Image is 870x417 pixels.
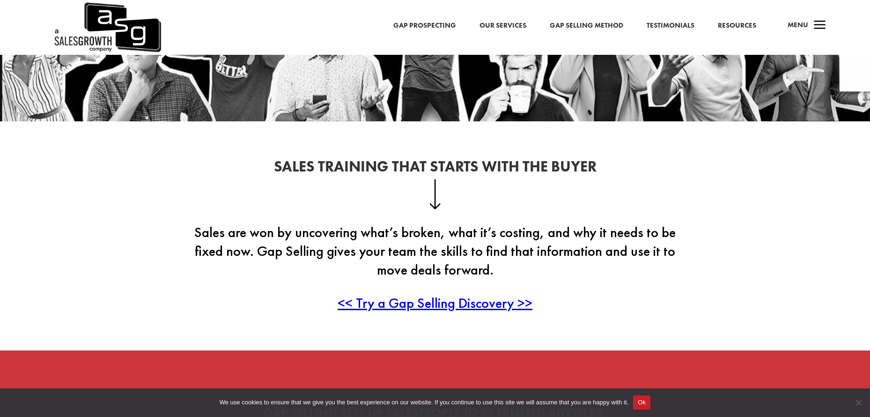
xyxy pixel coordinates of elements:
[550,20,623,32] a: Gap Selling Method
[338,294,532,312] a: << Try a Gap Selling Discovery >>
[633,395,650,410] button: Ok
[854,398,863,407] span: No
[393,20,456,32] a: Gap Prospecting
[220,398,628,407] span: We use cookies to ensure that we give you the best experience on our website. If you continue to ...
[647,20,694,32] a: Testimonials
[479,20,526,32] a: Our Services
[429,179,441,209] img: down-arrow
[182,159,688,179] h2: Sales Training That Starts With the Buyer
[718,20,756,32] a: Resources
[788,20,808,30] span: Menu
[182,223,688,294] p: Sales are won by uncovering what’s broken, what it’s costing, and why it needs to be fixed now. G...
[811,16,829,35] span: a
